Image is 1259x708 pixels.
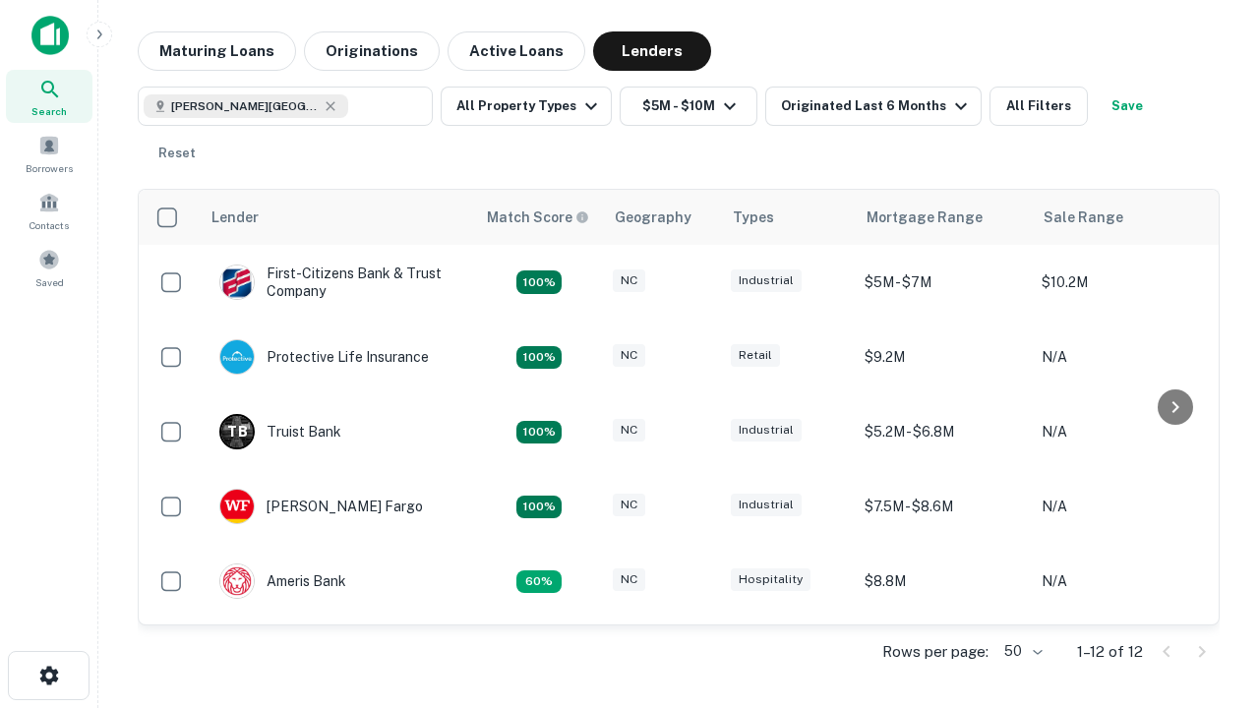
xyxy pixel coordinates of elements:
[613,419,645,442] div: NC
[781,94,973,118] div: Originated Last 6 Months
[475,190,603,245] th: Capitalize uses an advanced AI algorithm to match your search with the best lender. The match sco...
[593,31,711,71] button: Lenders
[1032,469,1209,544] td: N/A
[227,422,247,442] p: T B
[219,563,346,599] div: Ameris Bank
[220,490,254,523] img: picture
[26,160,73,176] span: Borrowers
[613,269,645,292] div: NC
[31,103,67,119] span: Search
[855,190,1032,245] th: Mortgage Range
[6,184,92,237] a: Contacts
[220,265,254,299] img: picture
[1032,394,1209,469] td: N/A
[1032,619,1209,693] td: N/A
[867,206,983,229] div: Mortgage Range
[620,87,757,126] button: $5M - $10M
[989,87,1088,126] button: All Filters
[138,31,296,71] button: Maturing Loans
[448,31,585,71] button: Active Loans
[1032,245,1209,320] td: $10.2M
[30,217,69,233] span: Contacts
[855,544,1032,619] td: $8.8M
[211,206,259,229] div: Lender
[219,265,455,300] div: First-citizens Bank & Trust Company
[733,206,774,229] div: Types
[1161,488,1259,582] iframe: Chat Widget
[6,70,92,123] a: Search
[487,206,589,228] div: Capitalize uses an advanced AI algorithm to match your search with the best lender. The match sco...
[31,16,69,55] img: capitalize-icon.png
[1032,544,1209,619] td: N/A
[731,344,780,367] div: Retail
[1096,87,1159,126] button: Save your search to get updates of matches that match your search criteria.
[731,419,802,442] div: Industrial
[516,496,562,519] div: Matching Properties: 2, hasApolloMatch: undefined
[731,568,810,591] div: Hospitality
[1032,190,1209,245] th: Sale Range
[487,206,585,228] h6: Match Score
[200,190,475,245] th: Lender
[731,494,802,516] div: Industrial
[6,241,92,294] a: Saved
[6,127,92,180] a: Borrowers
[304,31,440,71] button: Originations
[171,97,319,115] span: [PERSON_NAME][GEOGRAPHIC_DATA], [GEOGRAPHIC_DATA]
[613,494,645,516] div: NC
[615,206,691,229] div: Geography
[146,134,209,173] button: Reset
[516,421,562,444] div: Matching Properties: 3, hasApolloMatch: undefined
[855,619,1032,693] td: $9.2M
[765,87,982,126] button: Originated Last 6 Months
[219,414,341,449] div: Truist Bank
[1032,320,1209,394] td: N/A
[613,344,645,367] div: NC
[855,320,1032,394] td: $9.2M
[219,489,423,524] div: [PERSON_NAME] Fargo
[721,190,855,245] th: Types
[613,568,645,591] div: NC
[855,394,1032,469] td: $5.2M - $6.8M
[220,564,254,598] img: picture
[855,469,1032,544] td: $7.5M - $8.6M
[603,190,721,245] th: Geography
[516,570,562,594] div: Matching Properties: 1, hasApolloMatch: undefined
[996,637,1046,666] div: 50
[35,274,64,290] span: Saved
[1044,206,1123,229] div: Sale Range
[731,269,802,292] div: Industrial
[441,87,612,126] button: All Property Types
[220,340,254,374] img: picture
[516,346,562,370] div: Matching Properties: 2, hasApolloMatch: undefined
[219,339,429,375] div: Protective Life Insurance
[855,245,1032,320] td: $5M - $7M
[516,270,562,294] div: Matching Properties: 2, hasApolloMatch: undefined
[1077,640,1143,664] p: 1–12 of 12
[882,640,989,664] p: Rows per page:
